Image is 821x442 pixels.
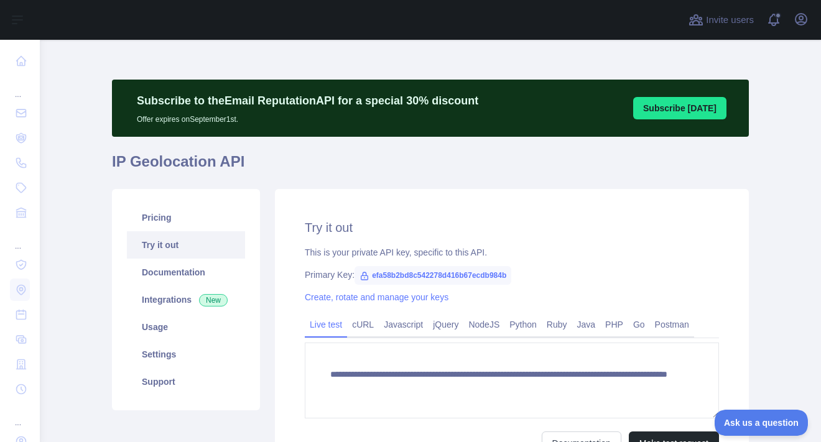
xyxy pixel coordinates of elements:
[650,315,694,334] a: Postman
[199,294,228,306] span: New
[127,259,245,286] a: Documentation
[305,219,719,236] h2: Try it out
[127,286,245,313] a: Integrations New
[305,292,448,302] a: Create, rotate and manage your keys
[127,341,245,368] a: Settings
[305,315,347,334] a: Live test
[463,315,504,334] a: NodeJS
[347,315,379,334] a: cURL
[10,403,30,428] div: ...
[428,315,463,334] a: jQuery
[10,75,30,99] div: ...
[706,13,754,27] span: Invite users
[355,266,511,285] span: efa58b2bd8c542278d416b67ecdb984b
[633,97,726,119] button: Subscribe [DATE]
[504,315,542,334] a: Python
[127,313,245,341] a: Usage
[572,315,601,334] a: Java
[600,315,628,334] a: PHP
[379,315,428,334] a: Javascript
[715,410,809,436] iframe: Toggle Customer Support
[137,109,478,124] p: Offer expires on September 1st.
[686,10,756,30] button: Invite users
[628,315,650,334] a: Go
[127,368,245,395] a: Support
[137,92,478,109] p: Subscribe to the Email Reputation API for a special 30 % discount
[305,269,719,281] div: Primary Key:
[112,152,749,182] h1: IP Geolocation API
[127,231,245,259] a: Try it out
[10,226,30,251] div: ...
[127,204,245,231] a: Pricing
[542,315,572,334] a: Ruby
[305,246,719,259] div: This is your private API key, specific to this API.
